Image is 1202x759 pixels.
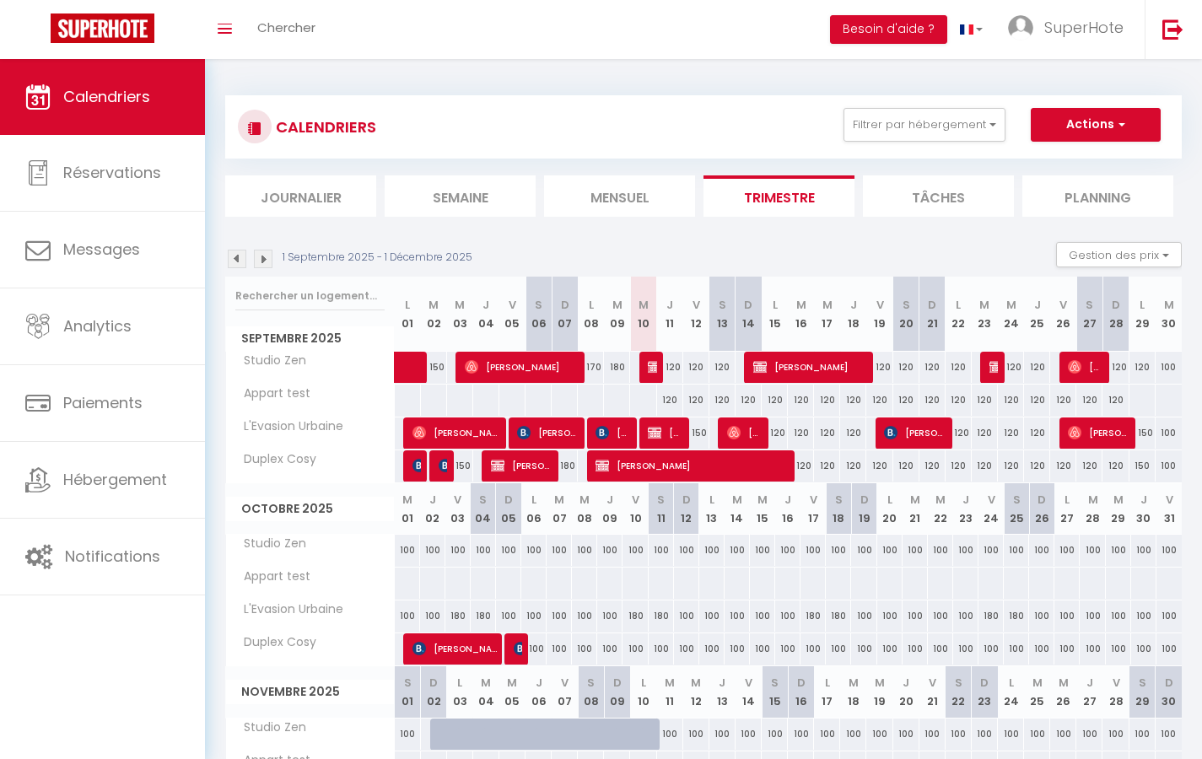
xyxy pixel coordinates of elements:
th: 17 [800,483,826,535]
div: 100 [395,600,420,632]
div: 100 [623,535,648,566]
abbr: M [757,492,768,508]
div: 120 [657,352,683,383]
th: 03 [445,483,471,535]
div: 100 [877,600,903,632]
span: Analytics [63,315,132,336]
div: 120 [1102,352,1129,383]
div: 100 [953,600,978,632]
span: [PERSON_NAME] [412,417,499,449]
button: Filtrer par hébergement [844,108,1005,142]
abbr: D [504,492,513,508]
div: 180 [471,600,496,632]
div: 180 [826,600,851,632]
abbr: J [482,297,489,313]
div: 180 [978,600,1004,632]
div: 120 [762,417,788,449]
div: 100 [1156,417,1182,449]
div: 100 [775,535,800,566]
button: Gestion des prix [1056,242,1182,267]
div: 120 [893,450,919,482]
button: Actions [1031,108,1161,142]
abbr: M [1088,492,1098,508]
th: 11 [649,483,674,535]
abbr: S [719,297,726,313]
span: L'Evasion Urbaine [229,600,348,619]
abbr: J [429,492,436,508]
th: 13 [709,277,736,352]
abbr: V [988,492,995,508]
span: Septembre 2025 [226,326,394,351]
div: 120 [893,352,919,383]
th: 04 [473,277,499,352]
abbr: M [612,297,623,313]
abbr: M [429,297,439,313]
abbr: D [1038,492,1046,508]
div: 100 [1004,535,1029,566]
abbr: V [509,297,516,313]
span: Appart test [229,385,315,403]
abbr: D [561,297,569,313]
div: 120 [814,417,840,449]
div: 150 [447,450,473,482]
div: 100 [1156,352,1182,383]
div: 100 [800,535,826,566]
abbr: M [1006,297,1016,313]
abbr: D [860,492,869,508]
abbr: M [822,297,833,313]
div: 120 [972,417,998,449]
th: 13 [699,483,725,535]
div: 120 [683,352,709,383]
th: 18 [826,483,851,535]
div: 120 [814,450,840,482]
div: 100 [496,535,521,566]
input: Rechercher un logement... [235,281,385,311]
abbr: D [928,297,936,313]
th: 22 [928,483,953,535]
span: Réservations [63,162,161,183]
th: 28 [1080,483,1105,535]
div: 100 [725,600,750,632]
div: 120 [736,385,762,416]
div: 150 [683,417,709,449]
th: 05 [499,277,526,352]
th: 24 [978,483,1004,535]
th: 29 [1129,277,1156,352]
abbr: M [579,492,590,508]
abbr: D [744,297,752,313]
span: Duplex Cosy [229,633,321,652]
abbr: J [962,492,969,508]
abbr: V [632,492,639,508]
abbr: J [850,297,857,313]
th: 09 [604,277,630,352]
th: 10 [623,483,648,535]
div: 100 [953,535,978,566]
abbr: L [1140,297,1145,313]
div: 120 [683,385,709,416]
span: [PERSON_NAME] [596,449,787,482]
div: 170 [578,352,604,383]
th: 16 [788,277,814,352]
abbr: M [639,297,649,313]
abbr: S [835,492,843,508]
span: Calendriers [63,86,150,107]
abbr: M [455,297,465,313]
div: 100 [1054,535,1080,566]
div: 100 [1029,535,1054,566]
abbr: J [606,492,613,508]
div: 100 [1156,450,1182,482]
th: 02 [421,277,447,352]
div: 120 [1050,450,1076,482]
th: 05 [496,483,521,535]
div: 120 [762,385,788,416]
th: 23 [953,483,978,535]
div: 120 [946,450,972,482]
span: [PERSON_NAME] [439,449,447,482]
div: 100 [597,535,623,566]
abbr: D [682,492,691,508]
div: 100 [1029,600,1054,632]
th: 06 [526,277,552,352]
span: Octobre 2025 [226,497,394,521]
span: Studio Zen [229,535,310,553]
th: 14 [736,277,762,352]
